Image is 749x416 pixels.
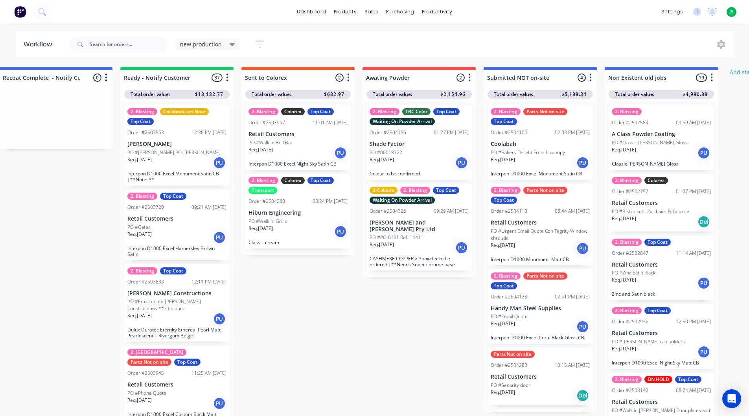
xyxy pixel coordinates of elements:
[555,293,590,300] div: 02:51 PM [DATE]
[127,359,171,366] div: Parts Not on site
[281,177,305,184] div: Colorex
[612,215,636,222] p: Req. [DATE]
[491,313,528,320] p: PO #Email Quote
[370,241,394,248] p: Req. [DATE]
[127,224,151,231] p: PO #Gates
[612,330,711,337] p: Retail Customers
[433,108,460,115] div: Top Coat
[644,177,668,184] div: Colorex
[127,298,226,312] p: PO #Email quote [PERSON_NAME] Constructions **2 Colours
[160,193,186,200] div: Top Coat
[491,382,530,389] p: PO #Security door
[418,6,456,18] div: productivity
[612,200,711,206] p: Retail Customers
[248,131,348,138] p: Retail Customers
[523,187,567,194] div: Parts Not on site
[491,305,590,312] p: Handy Man Steel Supplies
[491,129,527,136] div: Order #2504104
[370,187,398,194] div: 2-Colours
[612,307,642,314] div: 2. Blasting
[488,348,593,405] div: Parts Not on siteOrder #250428310:15 AM [DATE]Retail CustomersPO #Security doorReq.[DATE]Del
[676,188,711,195] div: 01:07 PM [DATE]
[491,219,590,226] p: Retail Customers
[676,119,711,126] div: 09:59 AM [DATE]
[127,312,152,319] p: Req. [DATE]
[293,6,330,18] a: dashboard
[127,231,152,238] p: Req. [DATE]
[609,105,714,170] div: 2. BlastingOrder #250258409:59 AM [DATE]A Class Powder CoatingPO #Classic [PERSON_NAME] GlossReq....
[131,91,170,98] span: Total order value:
[307,108,334,115] div: Top Coat
[491,293,527,300] div: Order #2504138
[213,397,226,410] div: PU
[245,174,351,248] div: 2. BlastingColorexTop CoatTransportOrder #250426003:24 PM [DATE]Hiburn EngineeringPO #Walk in Gri...
[612,208,689,215] p: PO #Bistro set - 2x chairs & 1x table
[555,129,590,136] div: 02:03 PM [DATE]
[382,6,418,18] div: purchasing
[612,269,655,276] p: PO #Zinc Satin black
[174,359,201,366] div: Top Coat
[491,256,590,262] p: Interpon D1000 Monument Matt CB
[612,261,711,268] p: Retail Customers
[191,129,226,136] div: 12:38 PM [DATE]
[248,239,348,245] p: Classic cream
[491,197,517,204] div: Top Coat
[615,91,654,98] span: Total order value:
[127,267,157,274] div: 2. Blasting
[488,269,593,344] div: 2. BlastingParts Not on siteTop CoatOrder #250413802:51 PM [DATE]Handy Man Steel SuppliesPO #Emai...
[491,141,590,147] p: Coolabah
[334,147,347,159] div: PU
[245,105,351,170] div: 2. BlastingColorexTop CoatOrder #250396711:01 AM [DATE]Retail CustomersPO #Walk in Bull BarReq.[D...
[434,208,469,215] div: 09:29 AM [DATE]
[612,345,636,352] p: Req. [DATE]
[127,171,226,182] p: Interpon D1000 Excel Monument Satin CB |**Notes**
[697,277,710,289] div: PU
[248,119,285,126] div: Order #2503967
[494,91,533,98] span: Total order value:
[676,387,711,394] div: 08:24 AM [DATE]
[370,171,469,177] p: Colour to be confirmed
[248,225,273,232] p: Req. [DATE]
[248,177,278,184] div: 2. Blasting
[127,149,221,156] p: PO #[PERSON_NAME] PO- [PERSON_NAME]
[248,218,287,225] p: PO #Walk in Grills
[644,239,671,246] div: Top Coat
[127,278,164,285] div: Order #2503833
[455,156,468,169] div: PU
[644,376,672,383] div: ON HOLD
[612,146,636,153] p: Req. [DATE]
[612,108,642,115] div: 2. Blasting
[612,318,648,325] div: Order #2502936
[491,374,590,380] p: Retail Customers
[324,91,344,98] span: $682.97
[370,219,469,233] p: [PERSON_NAME] and [PERSON_NAME] Pty Ltd
[612,188,648,195] div: Order #2502757
[127,129,164,136] div: Order #2503563
[612,177,642,184] div: 2. Blasting
[612,360,711,366] p: Interpon D1000 Excel Night Sky Matt CB
[488,105,593,180] div: 2. BlastingParts Not on siteTop CoatOrder #250410402:03 PM [DATE]CoolabahPO #Bakers Delight Frenc...
[491,389,515,396] p: Req. [DATE]
[697,215,710,228] div: Del
[127,193,157,200] div: 2. Blasting
[488,184,593,265] div: 2. BlastingParts Not on siteTop CoatOrder #250411008:44 AM [DATE]Retail CustomersPO #Urgent Email...
[370,156,394,163] p: Req. [DATE]
[191,278,226,285] div: 12:11 PM [DATE]
[609,236,714,300] div: 2. BlastingTop CoatOrder #250284711:14 AM [DATE]Retail CustomersPO #Zinc Satin blackReq.[DATE]PUZ...
[612,376,642,383] div: 2. Blasting
[127,156,152,163] p: Req. [DATE]
[248,187,277,194] div: Transport
[127,108,157,115] div: 2. Blasting
[576,242,589,255] div: PU
[124,264,230,342] div: 2. BlastingTop CoatOrder #250383312:11 PM [DATE][PERSON_NAME] ConstructionsPO #Email quote [PERSO...
[373,91,412,98] span: Total order value:
[612,276,636,283] p: Req. [DATE]
[127,141,226,147] p: [PERSON_NAME]
[127,370,164,377] div: Order #2503945
[612,338,685,345] p: PO #[PERSON_NAME] can holders
[370,118,435,125] div: Waiting On Powder Arrival
[729,8,734,15] span: JS
[370,141,469,147] p: Shade Factor
[612,131,711,138] p: A Class Powder Coating
[124,190,230,260] div: 2. BlastingTop CoatOrder #250372009:21 AM [DATE]Retail CustomersPO #GatesReq.[DATE]PUInterpon D10...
